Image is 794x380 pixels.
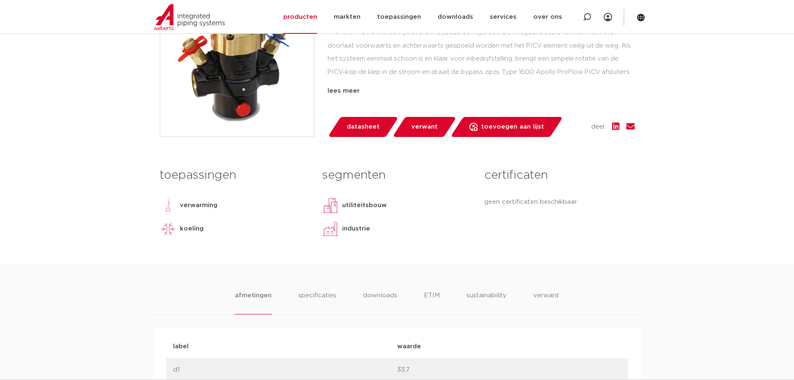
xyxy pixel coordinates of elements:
p: utiliteitsbouw [342,200,387,210]
p: geen certificaten beschikbaar [484,197,634,207]
span: verwant [411,120,438,134]
p: d1 [173,365,397,375]
li: sustainability [466,291,507,314]
a: datasheet [328,117,398,137]
p: waarde [397,342,621,352]
p: 33,7 [397,365,621,375]
p: label [173,342,397,352]
p: koeling [180,224,204,234]
p: industrie [342,224,370,234]
p: verwarming [180,200,217,210]
a: verwant [392,117,456,137]
img: industrie [322,220,339,237]
li: verwant [533,291,559,314]
li: downloads [363,291,397,314]
div: lees meer [328,86,635,96]
img: verwarming [160,197,176,214]
span: datasheet [347,120,380,134]
img: utiliteitsbouw [322,197,339,214]
li: ETIM [424,291,440,314]
h3: toepassingen [160,167,310,184]
li: specificaties [298,291,336,314]
h3: segmenten [322,167,472,184]
h3: certificaten [484,167,634,184]
img: koeling [160,220,176,237]
span: toevoegen aan lijst [481,120,544,134]
li: afmetingen [235,291,271,314]
span: deel: [591,122,605,132]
